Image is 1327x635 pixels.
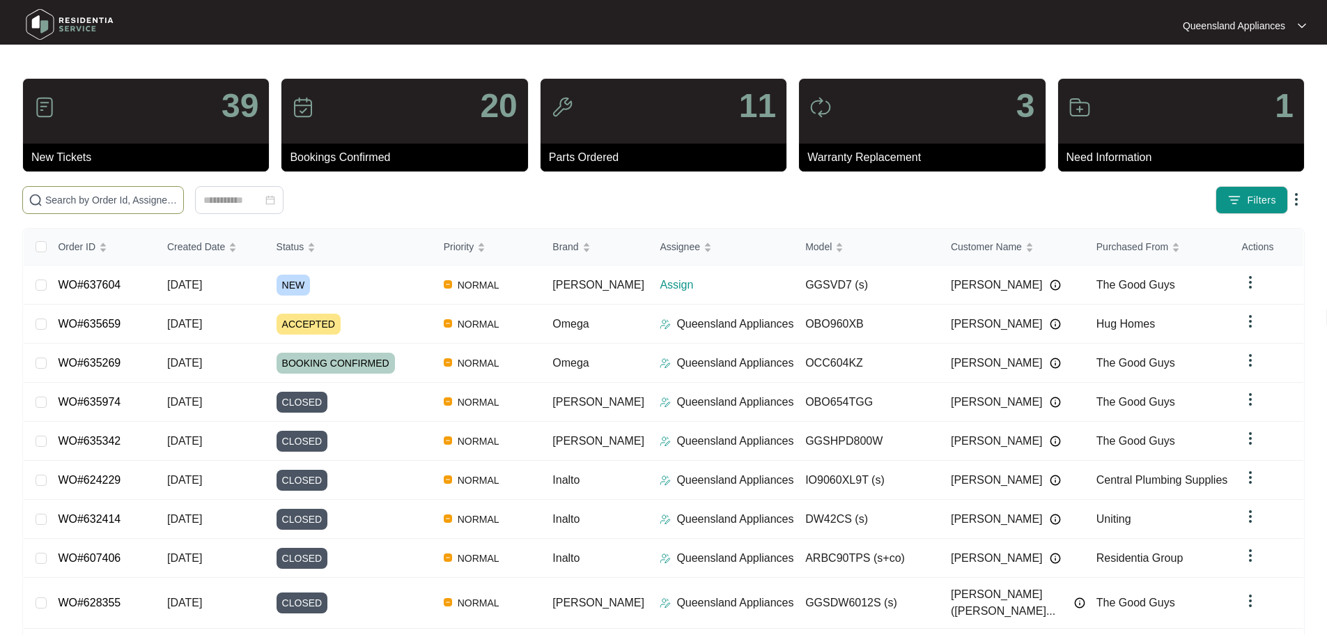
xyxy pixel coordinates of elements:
span: CLOSED [277,548,328,569]
span: [DATE] [167,597,202,609]
p: 20 [480,89,517,123]
span: Assignee [660,239,700,254]
span: Central Plumbing Supplies [1096,474,1228,486]
td: GGSHPD800W [794,422,940,461]
a: WO#635342 [58,435,121,447]
img: Info icon [1050,397,1061,408]
img: Info icon [1050,319,1061,330]
span: NORMAL [452,355,505,372]
p: Assign [660,277,794,293]
td: OBO960XB [794,305,940,344]
span: [DATE] [167,396,202,408]
span: NORMAL [452,550,505,567]
span: The Good Guys [1096,279,1175,291]
span: The Good Guys [1096,357,1175,369]
span: [DATE] [167,279,202,291]
th: Model [794,229,940,266]
p: 3 [1016,89,1035,123]
p: Queensland Appliances [676,550,793,567]
img: dropdown arrow [1288,191,1305,208]
input: Search by Order Id, Assignee Name, Customer Name, Brand and Model [45,192,178,208]
p: Queensland Appliances [676,355,793,372]
img: dropdown arrow [1242,391,1259,408]
img: Vercel Logo [444,598,452,606]
span: Brand [552,239,578,254]
a: WO#624229 [58,474,121,486]
th: Order ID [47,229,156,266]
span: [DATE] [167,474,202,486]
span: [PERSON_NAME] [951,316,1043,332]
span: Omega [552,318,589,330]
span: [PERSON_NAME] [951,472,1043,489]
td: GGSVD7 (s) [794,266,940,305]
p: Need Information [1066,149,1304,166]
span: Purchased From [1096,239,1168,254]
img: Info icon [1050,280,1061,291]
img: Vercel Logo [444,436,452,445]
img: Assigner Icon [660,358,671,369]
span: [PERSON_NAME] [552,396,644,408]
td: GGSDW6012S (s) [794,578,940,629]
th: Assignee [649,229,794,266]
span: NORMAL [452,511,505,528]
img: Assigner Icon [660,475,671,486]
td: ARBC90TPS (s+co) [794,539,940,578]
img: Vercel Logo [444,514,452,523]
p: Warranty Replacement [807,149,1045,166]
th: Customer Name [940,229,1085,266]
p: Queensland Appliances [676,316,793,332]
td: DW42CS (s) [794,500,940,539]
img: icon [1069,96,1091,118]
span: NORMAL [452,316,505,332]
span: [PERSON_NAME] [951,355,1043,372]
span: Inalto [552,474,580,486]
th: Brand [541,229,649,266]
span: Order ID [58,239,95,254]
img: dropdown arrow [1242,313,1259,330]
span: Residentia Group [1096,552,1184,564]
span: NORMAL [452,394,505,411]
img: Info icon [1050,475,1061,486]
img: Vercel Logo [444,319,452,328]
span: Priority [444,239,474,254]
img: Info icon [1074,597,1085,609]
span: The Good Guys [1096,435,1175,447]
img: dropdown arrow [1242,352,1259,369]
a: WO#628355 [58,597,121,609]
span: [PERSON_NAME] [951,277,1043,293]
span: Status [277,239,304,254]
p: Queensland Appliances [1183,19,1285,33]
span: [PERSON_NAME] [951,550,1043,567]
th: Actions [1231,229,1303,266]
th: Status [265,229,433,266]
span: NORMAL [452,433,505,450]
span: BOOKING CONFIRMED [277,353,395,374]
th: Purchased From [1085,229,1231,266]
img: icon [809,96,832,118]
button: filter iconFilters [1216,186,1288,214]
img: filter icon [1227,193,1241,207]
td: OCC604KZ [794,344,940,383]
span: [PERSON_NAME] [951,511,1043,528]
img: dropdown arrow [1242,469,1259,486]
p: Bookings Confirmed [290,149,527,166]
img: Assigner Icon [660,553,671,564]
td: IO9060XL9T (s) [794,461,940,500]
img: dropdown arrow [1242,547,1259,564]
a: WO#635269 [58,357,121,369]
span: CLOSED [277,470,328,491]
span: Omega [552,357,589,369]
img: dropdown arrow [1242,508,1259,525]
span: The Good Guys [1096,396,1175,408]
span: CLOSED [277,431,328,452]
th: Priority [433,229,542,266]
th: Created Date [156,229,265,266]
span: [DATE] [167,357,202,369]
span: Customer Name [951,239,1022,254]
img: dropdown arrow [1242,592,1259,609]
span: ACCEPTED [277,314,341,335]
span: The Good Guys [1096,597,1175,609]
span: Model [805,239,832,254]
span: Uniting [1096,513,1131,525]
span: [PERSON_NAME] ([PERSON_NAME]... [951,586,1067,620]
